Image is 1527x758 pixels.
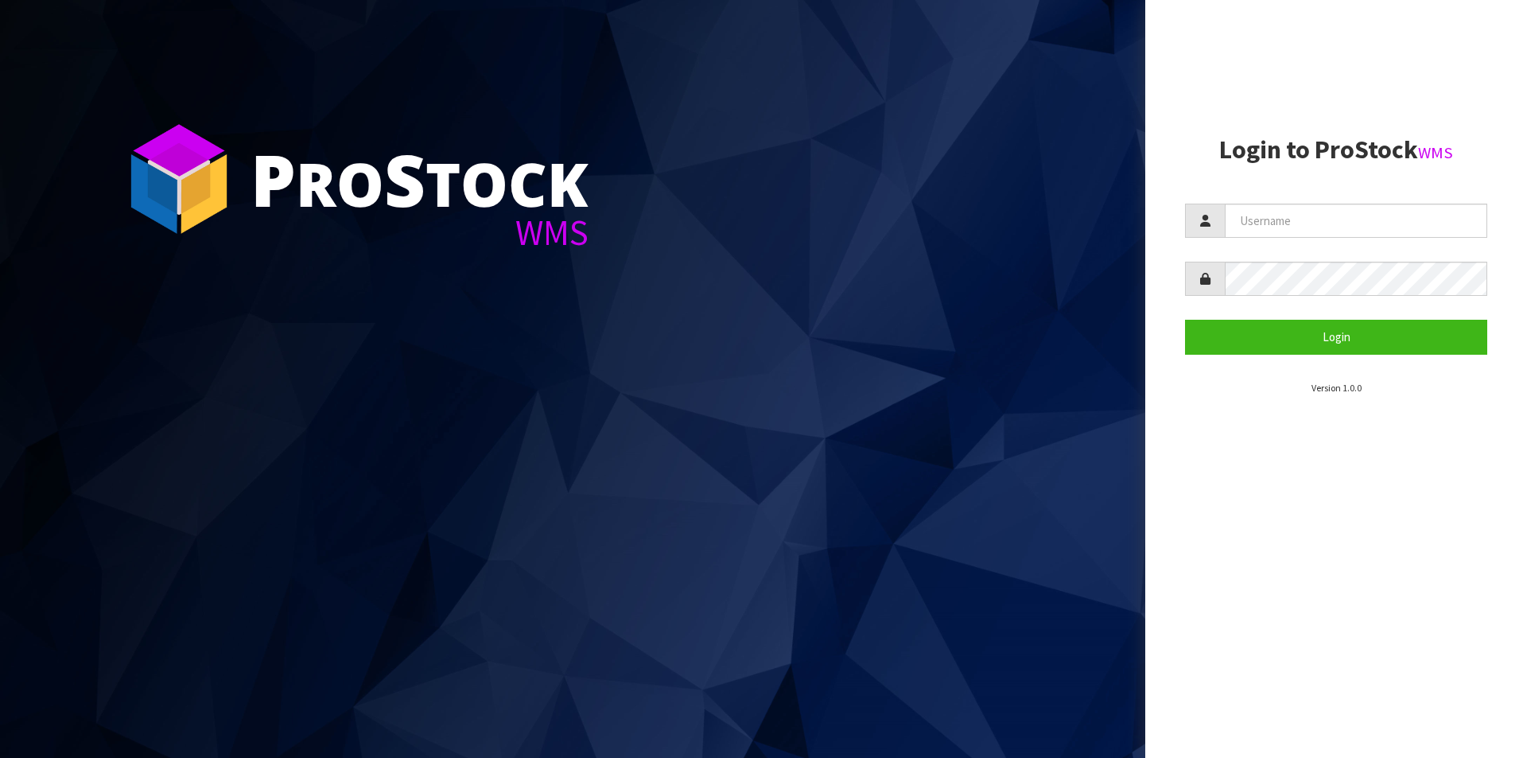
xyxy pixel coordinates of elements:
div: WMS [251,215,589,251]
span: P [251,130,296,227]
h2: Login to ProStock [1185,136,1487,164]
small: Version 1.0.0 [1311,382,1362,394]
input: Username [1225,204,1487,238]
button: Login [1185,320,1487,354]
span: S [384,130,425,227]
div: ro tock [251,143,589,215]
small: WMS [1418,142,1453,163]
img: ProStock Cube [119,119,239,239]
